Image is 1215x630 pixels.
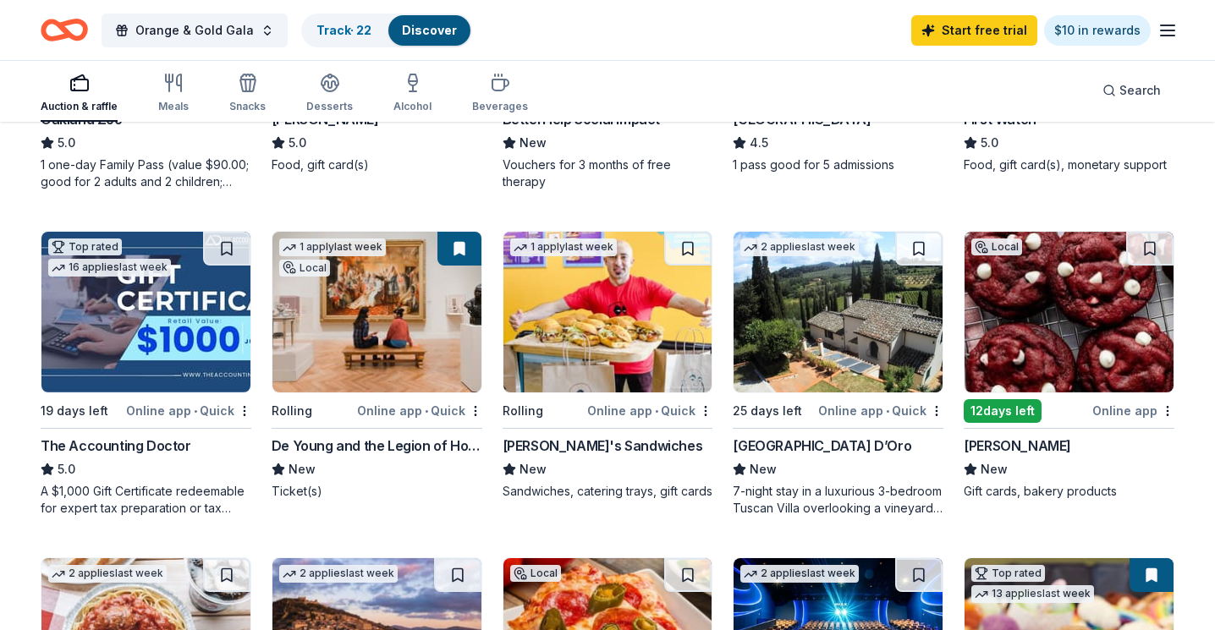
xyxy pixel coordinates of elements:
div: Alcohol [393,100,432,113]
div: Food, gift card(s), monetary support [964,156,1174,173]
span: New [750,459,777,479]
span: • [655,404,658,418]
button: Snacks [229,66,266,122]
a: Image for Le BoulangerLocal12days leftOnline app[PERSON_NAME]NewGift cards, bakery products [964,231,1174,500]
div: Auction & raffle [41,100,118,113]
button: Beverages [472,66,528,122]
span: Orange & Gold Gala [135,20,254,41]
img: Image for Le Boulanger [965,232,1174,392]
div: 25 days left [733,401,802,421]
span: Search [1119,80,1161,101]
div: 2 applies last week [48,565,167,583]
div: A $1,000 Gift Certificate redeemable for expert tax preparation or tax resolution services—recipi... [41,483,251,517]
div: Meals [158,100,189,113]
div: Online app Quick [357,400,482,421]
span: 5.0 [981,133,998,153]
a: $10 in rewards [1044,15,1151,46]
div: 13 applies last week [971,585,1094,603]
div: 1 apply last week [510,238,617,256]
div: Vouchers for 3 months of free therapy [503,156,713,190]
a: Start free trial [911,15,1037,46]
span: 5.0 [58,459,75,479]
img: Image for Ike's Sandwiches [503,232,712,392]
a: Image for The Accounting DoctorTop rated16 applieslast week19 days leftOnline app•QuickThe Accoun... [41,231,251,517]
a: Image for Villa Sogni D’Oro2 applieslast week25 days leftOnline app•Quick[GEOGRAPHIC_DATA] D’OroN... [733,231,943,517]
button: Orange & Gold Gala [102,14,288,47]
a: Image for De Young and the Legion of Honors1 applylast weekLocalRollingOnline app•QuickDe Young a... [272,231,482,500]
div: 2 applies last week [279,565,398,583]
span: New [520,459,547,479]
img: Image for De Young and the Legion of Honors [272,232,481,392]
div: Local [971,238,1022,255]
button: Desserts [306,66,353,122]
span: • [425,404,428,418]
button: Track· 22Discover [301,14,472,47]
div: Top rated [48,238,122,255]
img: Image for Villa Sogni D’Oro [734,232,943,392]
div: [GEOGRAPHIC_DATA] D’Oro [733,436,911,456]
div: Rolling [503,401,543,421]
div: Local [510,565,561,582]
div: 2 applies last week [740,565,859,583]
div: Online app Quick [587,400,712,421]
div: De Young and the Legion of Honors [272,436,482,456]
span: • [194,404,197,418]
div: Food, gift card(s) [272,156,482,173]
div: 7-night stay in a luxurious 3-bedroom Tuscan Villa overlooking a vineyard and the ancient walled ... [733,483,943,517]
div: Local [279,260,330,277]
div: Online app Quick [818,400,943,421]
div: Top rated [971,565,1045,582]
div: 1 one-day Family Pass (value $90.00; good for 2 adults and 2 children; parking is included) [41,156,251,190]
div: 1 apply last week [279,238,386,256]
div: 12 days left [964,399,1042,423]
button: Meals [158,66,189,122]
div: Gift cards, bakery products [964,483,1174,500]
div: The Accounting Doctor [41,436,191,456]
div: 19 days left [41,401,108,421]
a: Discover [402,23,457,37]
div: 1 pass good for 5 admissions [733,156,943,173]
div: [PERSON_NAME] [964,436,1071,456]
span: 5.0 [58,133,75,153]
div: Snacks [229,100,266,113]
button: Auction & raffle [41,66,118,122]
div: Rolling [272,401,312,421]
div: Sandwiches, catering trays, gift cards [503,483,713,500]
a: Track· 22 [316,23,371,37]
div: [PERSON_NAME]'s Sandwiches [503,436,703,456]
span: 5.0 [289,133,306,153]
div: Beverages [472,100,528,113]
img: Image for The Accounting Doctor [41,232,250,392]
div: 2 applies last week [740,238,859,256]
button: Search [1089,74,1174,107]
div: Ticket(s) [272,483,482,500]
div: Desserts [306,100,353,113]
span: • [886,404,889,418]
div: 16 applies last week [48,259,171,277]
span: New [520,133,547,153]
button: Alcohol [393,66,432,122]
a: Home [41,10,88,50]
span: New [289,459,316,479]
div: Online app [1092,400,1174,421]
div: Online app Quick [126,400,251,421]
span: 4.5 [750,133,768,153]
a: Image for Ike's Sandwiches1 applylast weekRollingOnline app•Quick[PERSON_NAME]'s SandwichesNewSan... [503,231,713,500]
span: New [981,459,1008,479]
